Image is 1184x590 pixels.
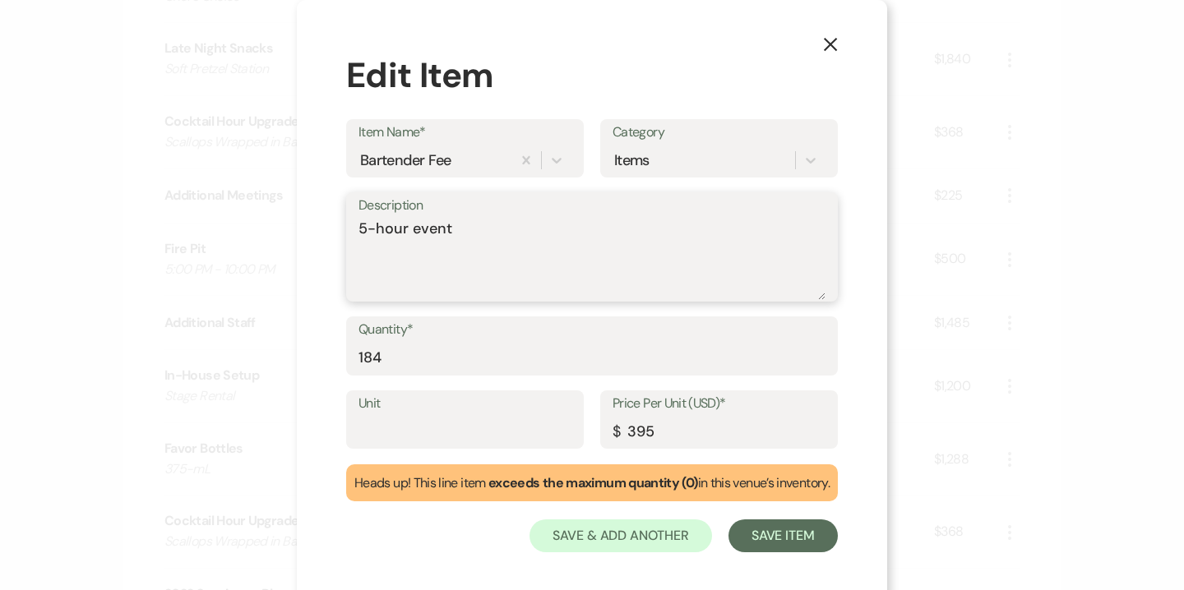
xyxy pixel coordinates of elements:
[613,421,620,443] div: $
[358,218,826,300] textarea: 5-hour event
[613,121,826,145] label: Category
[358,121,571,145] label: Item Name*
[613,392,826,416] label: Price Per Unit (USD)*
[360,149,451,171] div: Bartender Fee
[358,318,826,342] label: Quantity*
[614,149,650,171] div: Items
[728,519,838,552] button: Save Item
[358,194,826,218] label: Description
[530,519,712,552] button: Save & Add Another
[346,49,838,101] div: Edit Item
[488,474,698,491] strong: exceeds the maximum quantity ( 0 )
[358,392,571,416] label: Unit
[354,472,830,494] p: Heads up! This line item in this venue’s inventory.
